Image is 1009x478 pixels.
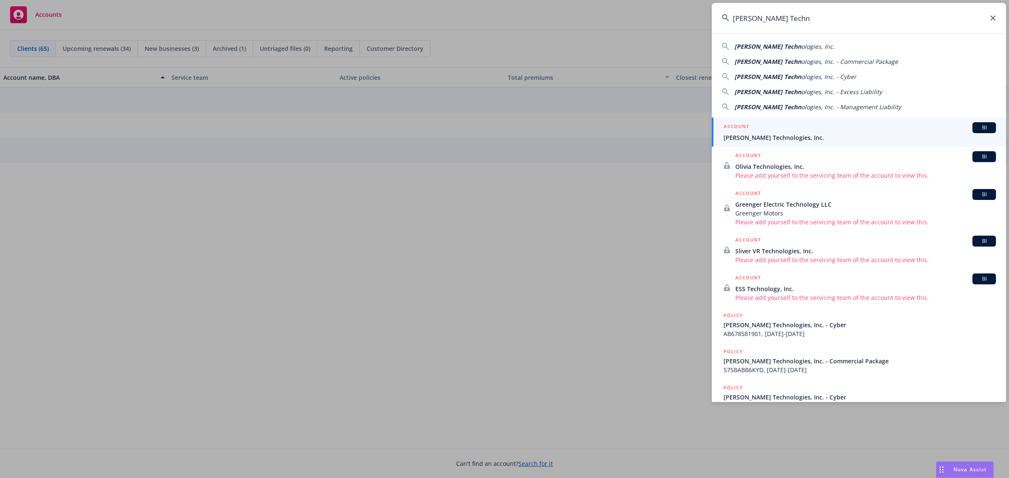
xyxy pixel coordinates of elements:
[724,347,743,356] h5: POLICY
[724,329,996,338] span: AB678581901, [DATE]-[DATE]
[734,73,801,81] span: [PERSON_NAME] Techn
[712,3,1006,33] input: Search...
[724,402,996,410] span: 57TE0595893, [DATE]-[DATE]
[936,462,947,478] div: Drag to move
[734,42,801,50] span: [PERSON_NAME] Techn
[735,284,996,293] span: ESS Technology, Inc.
[735,218,996,226] span: Please add yourself to the servicing team of the account to view this.
[712,147,1006,184] a: ACCOUNTBIOlivia Technologies, Inc.Please add yourself to the servicing team of the account to vie...
[976,237,993,245] span: BI
[735,236,761,246] h5: ACCOUNT
[735,200,996,209] span: Greenger Electric Technology LLC
[801,88,882,96] span: ologies, Inc. - Excess Liability
[801,42,835,50] span: ologies, Inc.
[724,383,743,392] h5: POLICY
[724,357,996,365] span: [PERSON_NAME] Technologies, Inc. - Commercial Package
[712,307,1006,343] a: POLICY[PERSON_NAME] Technologies, Inc. - CyberAB678581901, [DATE]-[DATE]
[712,269,1006,307] a: ACCOUNTBIESS Technology, Inc.Please add yourself to the servicing team of the account to view this.
[724,122,749,132] h5: ACCOUNT
[735,293,996,302] span: Please add yourself to the servicing team of the account to view this.
[735,247,996,255] span: Sliver VR Technologies, Inc.
[734,103,801,111] span: [PERSON_NAME] Techn
[735,255,996,264] span: Please add yourself to the servicing team of the account to view this.
[801,58,898,66] span: ologies, Inc. - Commercial Package
[734,88,801,96] span: [PERSON_NAME] Techn
[801,103,901,111] span: ologies, Inc. - Management Liability
[712,343,1006,379] a: POLICY[PERSON_NAME] Technologies, Inc. - Commercial Package57SBABB6KYD, [DATE]-[DATE]
[735,151,761,161] h5: ACCOUNT
[712,184,1006,231] a: ACCOUNTBIGreenger Electric Technology LLCGreenger MotorsPlease add yourself to the servicing team...
[735,171,996,180] span: Please add yourself to the servicing team of the account to view this.
[735,162,996,171] span: Olivia Technologies, Inc.
[735,209,996,218] span: Greenger Motors
[712,118,1006,147] a: ACCOUNTBI[PERSON_NAME] Technologies, Inc.
[735,189,761,199] h5: ACCOUNT
[954,466,987,473] span: Nova Assist
[724,320,996,329] span: [PERSON_NAME] Technologies, Inc. - Cyber
[724,133,996,142] span: [PERSON_NAME] Technologies, Inc.
[734,58,801,66] span: [PERSON_NAME] Techn
[976,153,993,160] span: BI
[724,311,743,320] h5: POLICY
[724,393,996,402] span: [PERSON_NAME] Technologies, Inc. - Cyber
[712,379,1006,415] a: POLICY[PERSON_NAME] Technologies, Inc. - Cyber57TE0595893, [DATE]-[DATE]
[976,275,993,283] span: BI
[801,73,856,81] span: ologies, Inc. - Cyber
[976,191,993,198] span: BI
[735,273,761,284] h5: ACCOUNT
[724,365,996,374] span: 57SBABB6KYD, [DATE]-[DATE]
[976,124,993,131] span: BI
[936,461,994,478] button: Nova Assist
[712,231,1006,269] a: ACCOUNTBISliver VR Technologies, Inc.Please add yourself to the servicing team of the account to ...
